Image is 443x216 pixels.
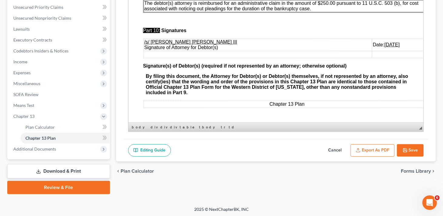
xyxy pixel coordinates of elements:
button: Export as PDF [351,144,395,157]
a: Chapter 13 Plan [21,133,110,144]
a: body element [131,124,149,130]
strong: By filing this document, the Attorney for Debtor(s) or Debtor(s) themselves, if not represented b... [17,87,280,109]
span: Plan Calculator [121,169,154,174]
button: Save [397,144,424,157]
span: Expenses [13,70,31,75]
span: Unsecured Priority Claims [13,5,63,10]
button: Forms Library chevron_right [401,169,436,174]
span: Chapter 13 [13,114,35,119]
a: Lawsuits [8,24,110,35]
a: div element [169,124,178,130]
span: Chapter 13 Plan [25,135,56,141]
span: Signature(s) of Debtor(s) (required if not represented by an attorney; otherwise optional) [15,77,218,82]
a: Plan Calculator [21,122,110,133]
span: Lawsuits [13,26,30,32]
span: Additional Documents [13,146,56,151]
a: div element [159,124,168,130]
i: chevron_left [116,169,121,174]
a: Executory Contracts [8,35,110,45]
span: Resize [419,127,422,130]
span: Income [13,59,27,64]
button: Cancel [321,144,348,157]
a: SOFA Review [8,89,110,100]
a: table element [179,124,198,130]
a: Download & Print [7,164,110,178]
a: Editing Guide [128,144,171,157]
a: tbody element [198,124,219,130]
span: SOFA Review [13,92,38,97]
i: chevron_right [431,169,436,174]
a: div element [150,124,159,130]
span: Unsecured Nonpriority Claims [13,15,71,21]
span: Forms Library [401,169,431,174]
span: Chapter 13 Plan [141,115,176,120]
a: Review & File [7,181,110,194]
a: Unsecured Priority Claims [8,2,110,13]
span: Miscellaneous [13,81,40,86]
button: chevron_left Plan Calculator [116,169,154,174]
span: Date: [244,56,271,61]
u: [DATE] [256,56,271,61]
iframe: Intercom live chat [422,195,437,210]
span: Executory Contracts [13,37,52,42]
span: Means Test [13,103,34,108]
span: 6 [435,195,440,200]
a: td element [228,124,237,130]
a: Unsecured Nonpriority Claims [8,13,110,24]
a: tr element [220,124,227,130]
span: Codebtors Insiders & Notices [13,48,68,53]
span: Plan Calculator [25,125,55,130]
